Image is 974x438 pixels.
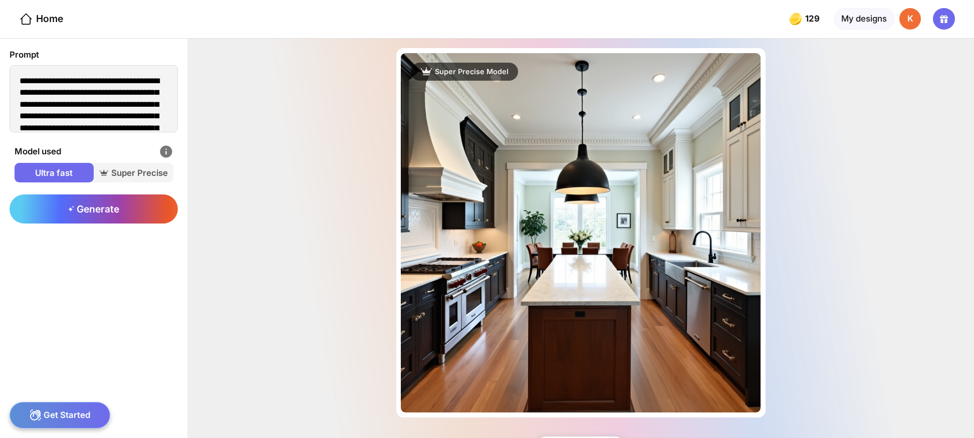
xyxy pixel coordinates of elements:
div: K [899,8,921,30]
div: Model used [15,144,173,159]
div: Prompt [10,48,178,61]
div: Home [19,12,63,27]
span: Super Precise [94,167,173,179]
div: Super Precise Model [411,63,518,81]
div: Get Started [10,402,110,428]
span: 129 [805,14,822,24]
div: My designs [834,8,895,30]
span: Ultra fast [15,167,94,179]
span: Generate [68,203,119,215]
